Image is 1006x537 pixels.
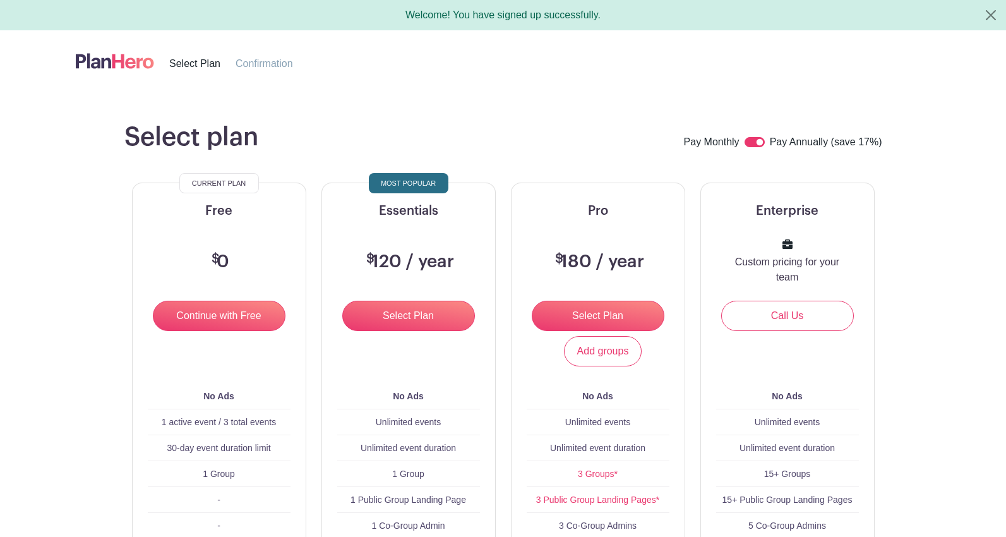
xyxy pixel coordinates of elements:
[555,253,563,265] span: $
[772,391,802,401] b: No Ads
[203,469,235,479] span: 1 Group
[148,203,290,219] h5: Free
[169,58,220,69] span: Select Plan
[748,521,826,531] span: 5 Co-Group Admins
[770,135,882,151] label: Pay Annually (save 17%)
[363,251,454,273] h3: 120 / year
[582,391,613,401] b: No Ads
[550,443,645,453] span: Unlimited event duration
[684,135,740,151] label: Pay Monthly
[203,391,234,401] b: No Ads
[721,301,854,331] a: Call Us
[212,253,220,265] span: $
[366,253,374,265] span: $
[578,469,618,479] a: 3 Groups*
[722,495,853,505] span: 15+ Public Group Landing Pages
[716,203,859,219] h5: Enterprise
[527,203,669,219] h5: Pro
[167,443,270,453] span: 30-day event duration limit
[217,521,220,531] span: -
[532,301,664,331] input: Select Plan
[764,469,811,479] span: 15+ Groups
[192,176,246,191] span: Current Plan
[217,495,220,505] span: -
[361,443,456,453] span: Unlimited event duration
[393,391,423,401] b: No Ads
[337,203,480,219] h5: Essentials
[565,417,631,427] span: Unlimited events
[153,301,285,331] input: Continue with Free
[392,469,424,479] span: 1 Group
[755,417,820,427] span: Unlimited events
[552,251,644,273] h3: 180 / year
[342,301,475,331] input: Select Plan
[376,417,441,427] span: Unlimited events
[564,336,642,366] a: Add groups
[536,495,659,505] a: 3 Public Group Landing Pages*
[76,51,154,71] img: logo-507f7623f17ff9eddc593b1ce0a138ce2505c220e1c5a4e2b4648c50719b7d32.svg
[372,521,445,531] span: 1 Co-Group Admin
[559,521,637,531] span: 3 Co-Group Admins
[162,417,276,427] span: 1 active event / 3 total events
[350,495,466,505] span: 1 Public Group Landing Page
[740,443,835,453] span: Unlimited event duration
[208,251,229,273] h3: 0
[381,176,436,191] span: Most Popular
[236,58,293,69] span: Confirmation
[731,255,844,285] p: Custom pricing for your team
[124,122,258,152] h1: Select plan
